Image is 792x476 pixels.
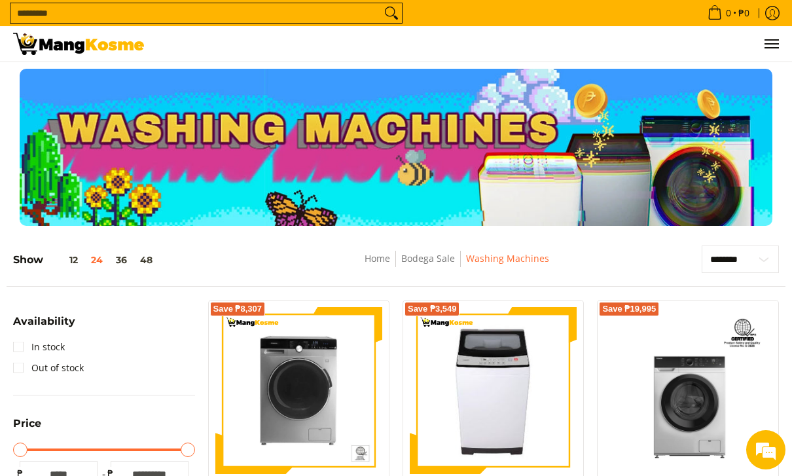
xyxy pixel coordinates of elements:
span: • [704,6,753,20]
button: Search [381,3,402,23]
a: Bodega Sale [401,252,455,265]
span: Availability [13,316,75,327]
button: 48 [134,255,159,265]
span: 0 [724,9,733,18]
ul: Customer Navigation [157,26,779,62]
span: ₱0 [736,9,751,18]
span: Save ₱8,307 [213,305,262,313]
a: Washing Machines [466,252,549,265]
span: Save ₱19,995 [602,305,656,313]
nav: Main Menu [157,26,779,62]
nav: Breadcrumbs [271,251,643,280]
button: 24 [84,255,109,265]
a: Home [365,252,390,265]
img: Toshiba 10.5 KG Front Load Inverter Washing Machine (Class A) [604,307,771,474]
img: condura-7.5kg-topload-non-inverter-washing-machine-class-c-full-view-mang-kosme [415,307,571,474]
a: Out of stock [13,357,84,378]
a: In stock [13,337,65,357]
button: 36 [109,255,134,265]
summary: Open [13,418,41,439]
img: Washing Machines l Mang Kosme: Home Appliances Warehouse Sale Partner [13,33,144,55]
h5: Show [13,253,159,266]
span: Save ₱3,549 [408,305,457,313]
span: Price [13,418,41,429]
img: Condura 10 KG Front Load Combo Inverter Washing Machine (Premium) [215,307,382,474]
summary: Open [13,316,75,337]
button: 12 [43,255,84,265]
button: Menu [763,26,779,62]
